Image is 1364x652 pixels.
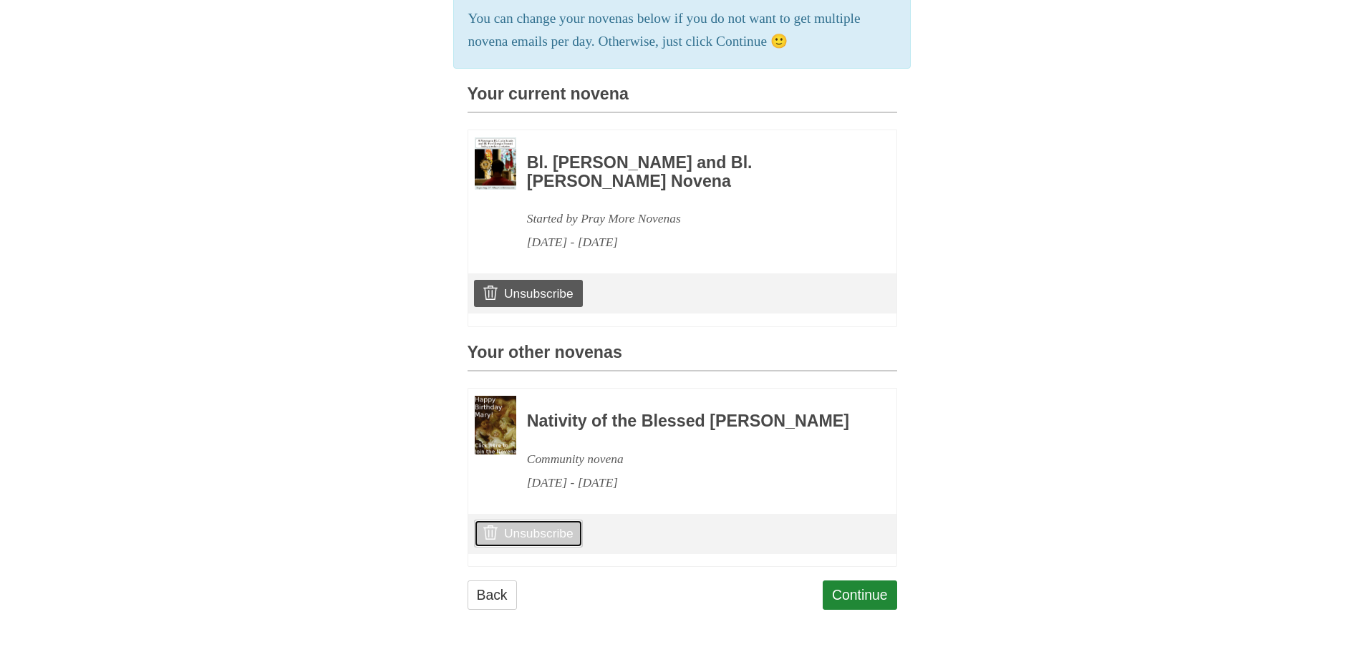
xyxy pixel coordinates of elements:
div: Community novena [527,447,858,471]
h3: Your current novena [468,85,897,113]
div: [DATE] - [DATE] [527,230,858,254]
p: You can change your novenas below if you do not want to get multiple novena emails per day. Other... [468,7,896,54]
h3: Your other novenas [468,344,897,371]
h3: Nativity of the Blessed [PERSON_NAME] [527,412,858,431]
a: Unsubscribe [474,280,582,307]
a: Back [468,580,517,610]
img: Novena image [475,396,516,454]
div: Started by Pray More Novenas [527,207,858,230]
img: Novena image [475,137,516,190]
a: Continue [823,580,897,610]
h3: Bl. [PERSON_NAME] and Bl. [PERSON_NAME] Novena [527,154,858,190]
div: [DATE] - [DATE] [527,471,858,495]
a: Unsubscribe [474,520,582,547]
